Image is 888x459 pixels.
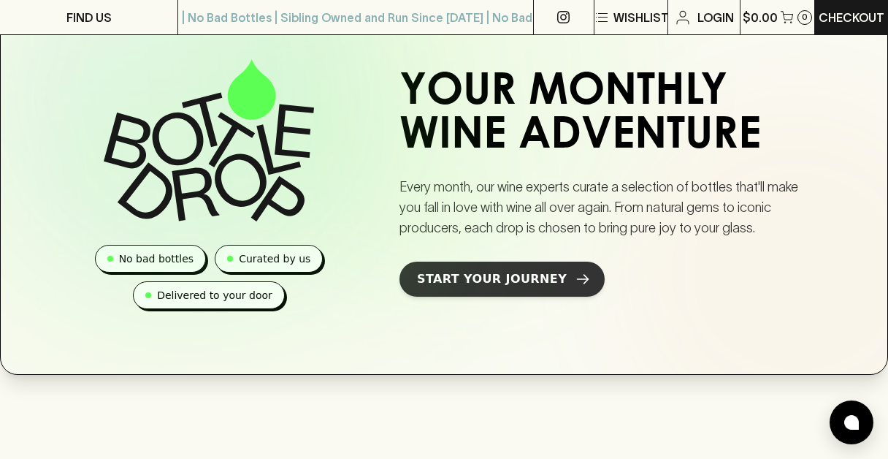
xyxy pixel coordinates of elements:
[844,415,859,430] img: bubble-icon
[819,9,884,26] p: Checkout
[399,262,605,297] a: Start Your Journey
[802,13,808,21] p: 0
[613,9,669,26] p: Wishlist
[417,270,567,288] span: Start Your Journey
[399,177,820,238] p: Every month, our wine experts curate a selection of bottles that'll make you fall in love with wi...
[399,72,820,159] h2: Your Monthly Wine Adventure
[743,9,778,26] p: $0.00
[697,9,734,26] p: Login
[66,9,112,26] p: FIND US
[104,59,314,221] img: Bottle Drop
